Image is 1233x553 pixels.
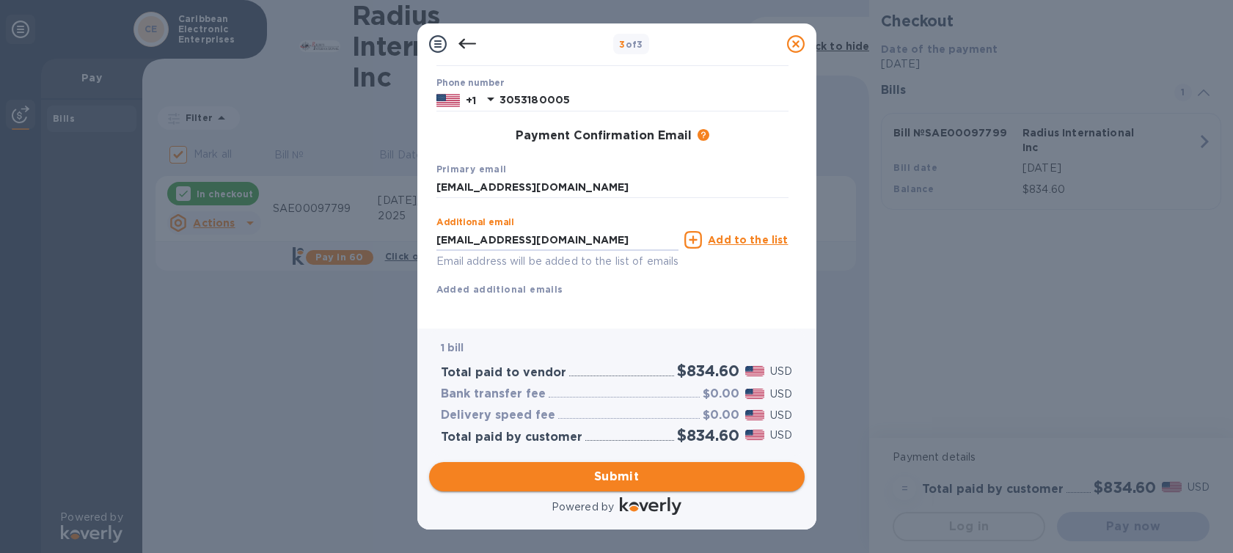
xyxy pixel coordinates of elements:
button: Submit [429,462,805,491]
img: US [436,92,460,109]
img: USD [745,430,765,440]
h3: Bank transfer fee [441,387,546,401]
input: Enter additional email [436,229,679,251]
p: USD [770,428,792,443]
p: USD [770,364,792,379]
p: USD [770,408,792,423]
b: Added additional emails [436,284,563,295]
b: Primary email [436,164,507,175]
img: USD [745,366,765,376]
img: Logo [620,497,681,515]
p: Powered by [552,499,614,515]
p: USD [770,387,792,402]
input: Enter your primary name [436,177,789,199]
b: of 3 [619,39,643,50]
h2: $834.60 [677,426,739,444]
p: +1 [466,93,476,108]
h3: $0.00 [703,409,739,422]
p: Email address will be added to the list of emails [436,253,679,270]
u: Add to the list [708,234,788,246]
h3: Total paid to vendor [441,366,566,380]
h3: Delivery speed fee [441,409,555,422]
h3: $0.00 [703,387,739,401]
img: USD [745,389,765,399]
label: Phone number [436,79,504,88]
h3: Total paid by customer [441,431,582,444]
img: USD [745,410,765,420]
b: 1 bill [441,342,464,354]
span: 3 [619,39,625,50]
input: Enter your phone number [500,89,789,111]
h2: $834.60 [677,362,739,380]
span: Submit [441,468,793,486]
label: Additional email [436,219,514,227]
h3: Payment Confirmation Email [516,129,692,143]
